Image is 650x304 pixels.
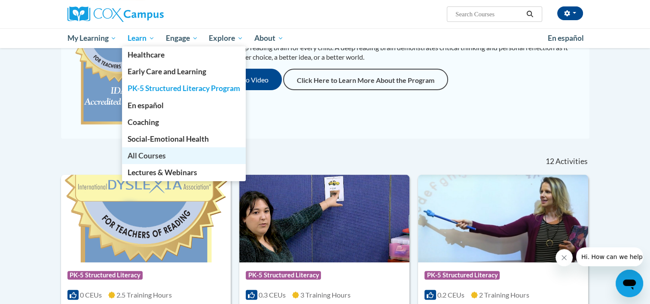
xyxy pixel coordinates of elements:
[55,28,596,48] div: Main menu
[160,28,204,48] a: Engage
[122,147,246,164] a: All Courses
[116,291,172,299] span: 2.5 Training Hours
[122,164,246,181] a: Lectures & Webinars
[437,291,464,299] span: 0.2 CEUs
[67,271,143,280] span: PK-5 Structured Literacy
[254,33,284,43] span: About
[246,271,321,280] span: PK-5 Structured Literacy
[128,168,197,177] span: Lectures & Webinars
[239,175,409,262] img: Course Logo
[424,271,500,280] span: PK-5 Structured Literacy
[545,157,554,166] span: 12
[5,6,70,13] span: Hi. How can we help?
[122,63,246,80] a: Early Care and Learning
[122,114,246,131] a: Coaching
[80,291,102,299] span: 0 CEUs
[67,6,231,22] a: Cox Campus
[128,151,166,160] span: All Courses
[555,157,588,166] span: Activities
[122,80,246,97] a: PK-5 Structured Literacy Program
[128,118,159,127] span: Coaching
[122,46,246,63] a: Healthcare
[67,33,116,43] span: My Learning
[128,33,155,43] span: Learn
[209,33,243,43] span: Explore
[249,28,289,48] a: About
[128,134,209,143] span: Social-Emotional Health
[523,9,536,19] button: Search
[67,6,164,22] img: Cox Campus
[616,270,643,297] iframe: Button to launch messaging window
[300,291,351,299] span: 3 Training Hours
[62,28,122,48] a: My Learning
[576,247,643,266] iframe: Message from company
[122,131,246,147] a: Social-Emotional Health
[555,249,573,266] iframe: Close message
[418,175,588,262] img: Course Logo
[548,33,584,43] span: En español
[166,33,198,43] span: Engage
[259,291,286,299] span: 0.3 CEUs
[479,291,529,299] span: 2 Training Hours
[122,97,246,114] a: En español
[542,29,589,47] a: En español
[128,101,164,110] span: En español
[61,175,231,262] img: Course Logo
[128,67,206,76] span: Early Care and Learning
[128,50,165,59] span: Healthcare
[122,28,160,48] a: Learn
[283,69,448,90] a: Click Here to Learn More About the Program
[455,9,523,19] input: Search Courses
[557,6,583,20] button: Account Settings
[128,84,240,93] span: PK-5 Structured Literacy Program
[203,28,249,48] a: Explore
